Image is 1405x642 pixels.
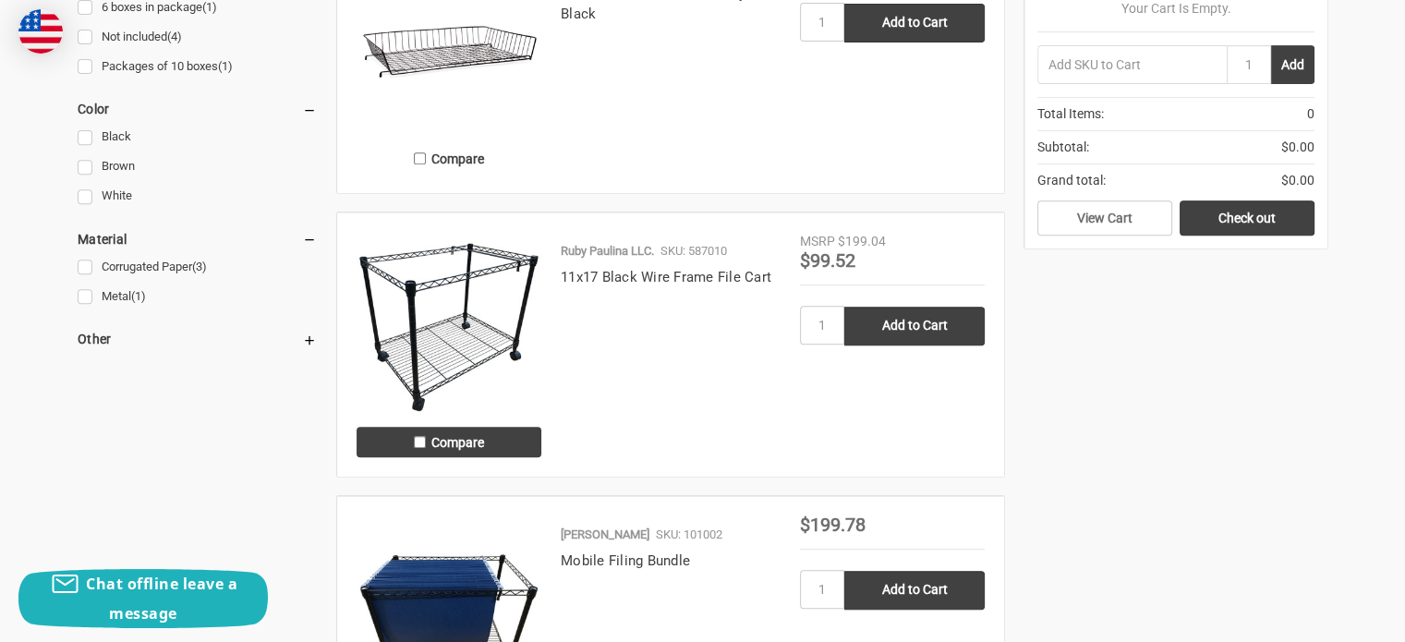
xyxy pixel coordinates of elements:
img: duty and tax information for United States [18,9,63,54]
h5: Other [78,328,317,350]
span: 0 [1307,104,1314,124]
a: 11x17 Black Wire Frame File Cart [561,269,771,285]
span: Grand total: [1037,171,1106,190]
p: Ruby Paulina LLC. [561,242,654,260]
img: 11x17 Black Wire Frame File Cart [357,232,541,417]
a: Metal [78,285,317,309]
span: $199.78 [800,514,866,536]
span: Subtotal: [1037,138,1089,157]
span: (1) [131,289,146,303]
span: Total Items: [1037,104,1104,124]
a: Black [78,125,317,150]
a: Brown [78,154,317,179]
span: (1) [218,59,233,73]
a: View Cart [1037,200,1172,236]
span: $199.04 [838,234,886,248]
div: MSRP [800,232,835,251]
button: Chat offline leave a message [18,569,268,628]
a: Packages of 10 boxes [78,55,317,79]
span: $0.00 [1281,171,1314,190]
span: Chat offline leave a message [86,574,237,624]
input: Add SKU to Cart [1037,45,1227,84]
span: $99.52 [800,249,855,272]
span: $0.00 [1281,138,1314,157]
span: (3) [192,260,207,273]
input: Add to Cart [844,571,985,610]
input: Add to Cart [844,307,985,345]
a: White [78,184,317,209]
a: Mobile Filing Bundle [561,552,690,569]
label: Compare [357,427,541,457]
label: Compare [357,143,541,174]
a: Not included [78,25,317,50]
a: Corrugated Paper [78,255,317,280]
p: SKU: 587010 [660,242,727,260]
span: (4) [167,30,182,43]
input: Add to Cart [844,4,985,42]
button: Add [1271,45,1314,84]
p: [PERSON_NAME] [561,526,649,544]
p: SKU: 101002 [656,526,722,544]
h5: Material [78,228,317,250]
input: Compare [414,436,426,448]
h5: Color [78,98,317,120]
input: Compare [414,152,426,164]
a: Check out [1180,200,1314,236]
